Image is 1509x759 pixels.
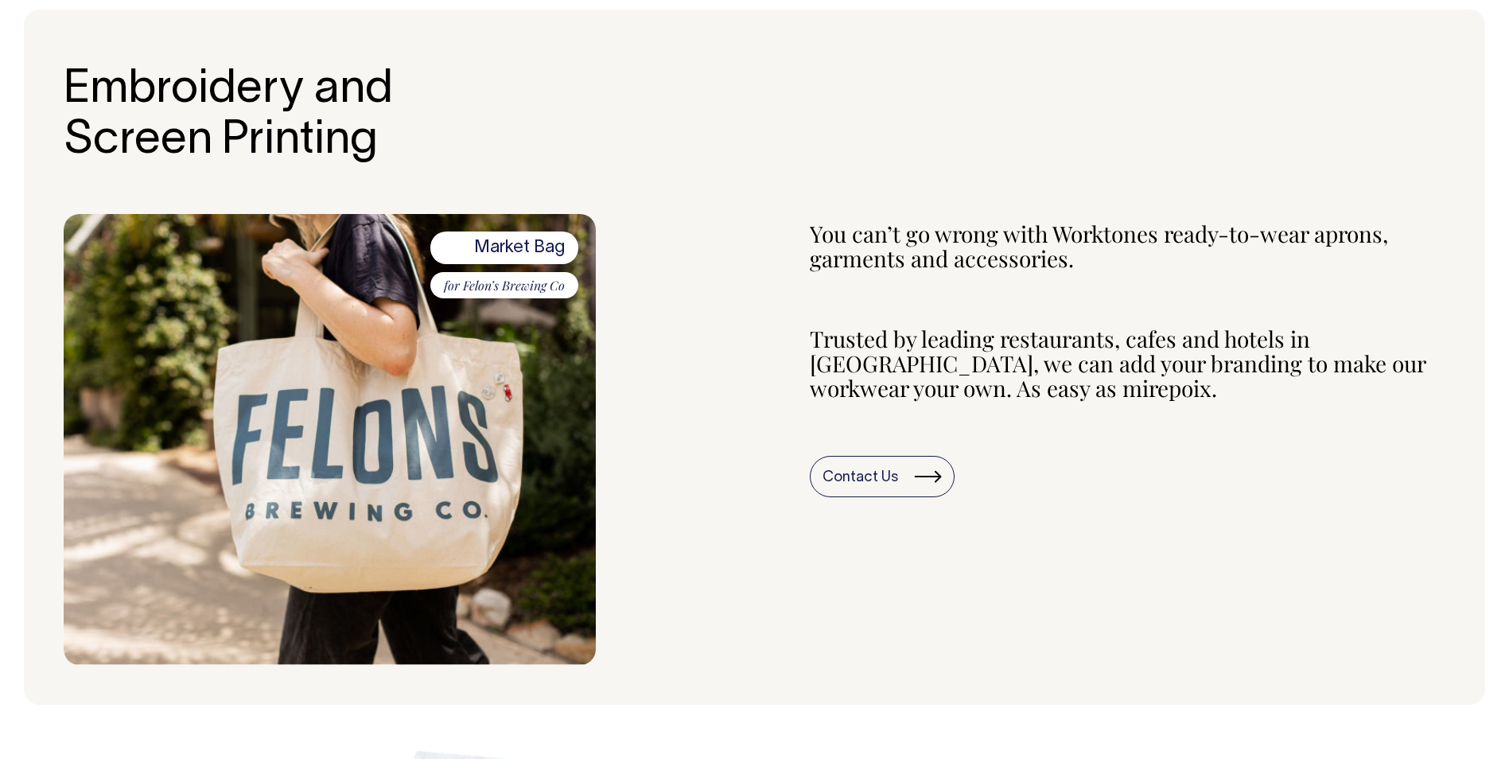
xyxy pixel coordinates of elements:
[430,272,578,299] span: for Felon’s Brewing Co
[810,456,955,497] a: Contact Us
[810,327,1445,400] p: Trusted by leading restaurants, cafes and hotels in [GEOGRAPHIC_DATA], we can add your branding t...
[64,65,521,167] h2: Embroidery and Screen Printing
[810,222,1445,271] p: You can’t go wrong with Worktones ready-to-wear aprons, garments and accessories.
[64,214,596,664] img: Bespoke
[430,232,578,263] span: Market Bag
